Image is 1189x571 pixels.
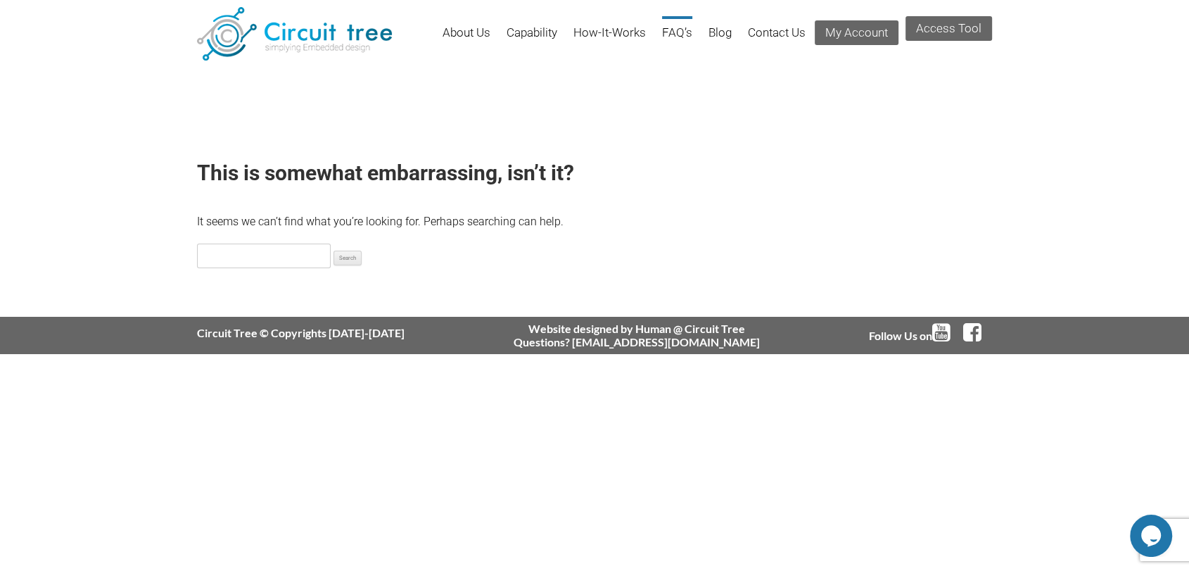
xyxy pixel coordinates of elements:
[905,16,992,41] a: Access Tool
[662,16,692,62] a: FAQ’s
[333,251,362,266] input: Search
[197,7,392,61] img: Circuit Tree
[869,322,992,343] div: Follow Us on
[443,16,490,62] a: About Us
[708,16,732,62] a: Blog
[573,16,646,62] a: How-It-Works
[514,322,760,349] div: Website designed by Human @ Circuit Tree Questions? [EMAIL_ADDRESS][DOMAIN_NAME]
[815,20,898,45] a: My Account
[197,326,405,339] div: Circuit Tree © Copyrights [DATE]-[DATE]
[748,16,806,62] a: Contact Us
[507,16,557,62] a: Capability
[197,161,992,186] h1: This is somewhat embarrassing, isn’t it?
[1130,515,1175,557] iframe: chat widget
